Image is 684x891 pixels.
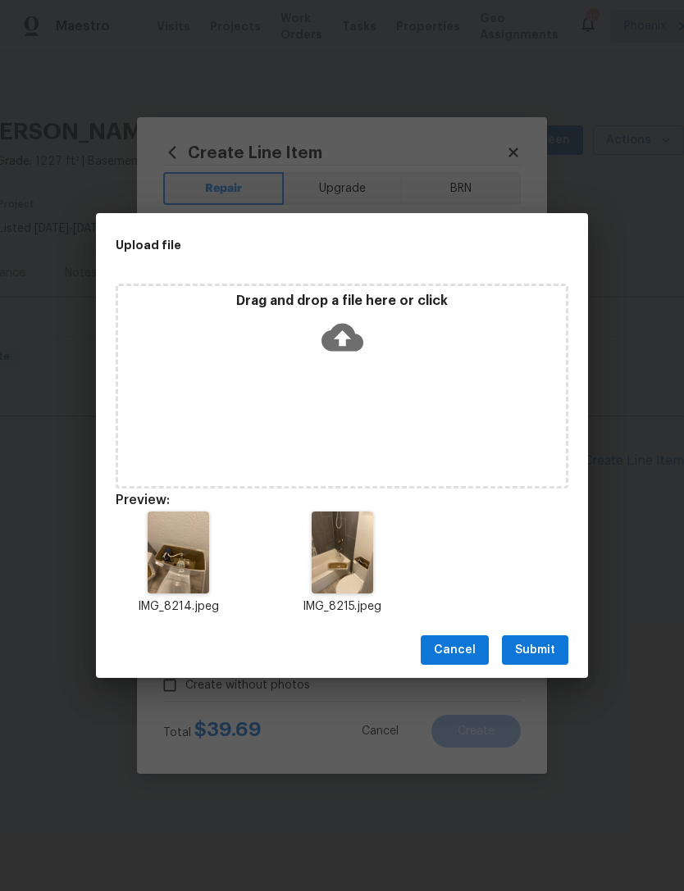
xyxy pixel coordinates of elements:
button: Submit [502,635,568,666]
span: Submit [515,640,555,661]
p: Drag and drop a file here or click [118,293,566,310]
p: IMG_8214.jpeg [116,598,240,616]
h2: Upload file [116,236,495,254]
img: 9k= [148,511,209,593]
img: Z [312,511,373,593]
button: Cancel [421,635,489,666]
p: IMG_8215.jpeg [280,598,404,616]
span: Cancel [434,640,476,661]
